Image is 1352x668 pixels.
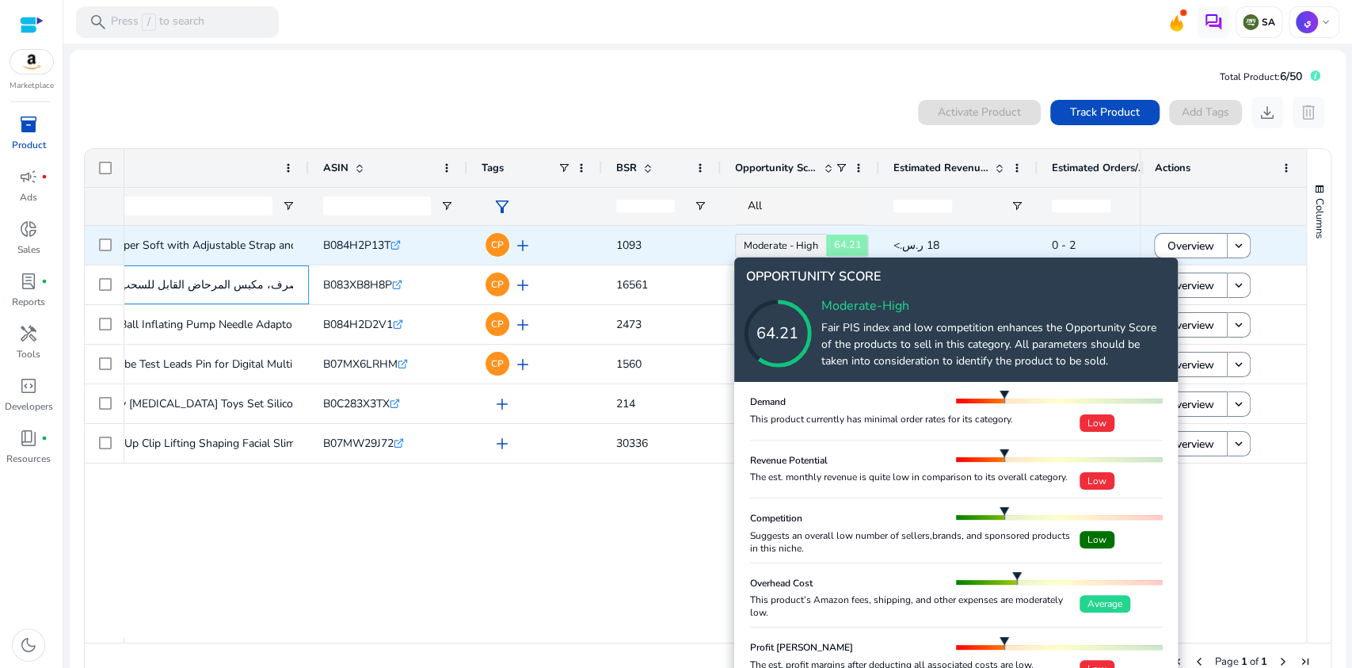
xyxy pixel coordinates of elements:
[111,13,204,31] p: Press to search
[10,50,53,74] img: amazon.svg
[491,359,504,368] span: CP
[323,238,390,253] span: B084H2P13T
[513,315,532,334] span: add
[1312,198,1327,239] span: Columns
[1277,655,1289,668] div: Next Page
[1232,357,1246,372] mat-icon: keyboard_arrow_down
[735,234,826,258] a: Moderate - High
[5,399,53,414] p: Developers
[10,80,54,92] p: Marketplace
[750,453,828,466] h5: Revenue Potential
[33,387,409,420] p: ECVV 4 Pack Baby [MEDICAL_DATA] Toys Set Silicone Fruit Shape Giraffe...
[491,240,504,250] span: CP
[616,277,648,292] span: 16561
[1052,238,1076,253] span: 0 - 2
[1193,655,1205,668] div: Previous Page
[17,242,40,257] p: Sales
[513,276,532,295] span: add
[1052,161,1147,175] span: Estimated Orders/Day
[1280,69,1302,84] span: 6/50
[17,347,40,361] p: Tools
[1296,11,1318,33] p: ي
[491,280,504,289] span: CP
[893,238,939,253] span: <‏18 ر.س.‏
[19,272,38,291] span: lab_profile
[821,299,1167,314] h4: Moderate-High
[1167,309,1214,342] span: Overview
[748,198,762,213] span: All
[1080,595,1130,613] span: Average
[33,269,365,301] p: اداة تفريغ المصرف، مكبس المرحاض القابل للسحب، اداة تصريف مرنة...
[750,471,1080,483] div: The est. monthly revenue is quite low in comparison to its overall category.
[1154,312,1228,338] button: Overview
[19,219,38,239] span: donut_small
[323,161,348,175] span: ASIN
[1167,349,1214,381] span: Overview
[1011,200,1023,212] button: Open Filter Menu
[282,200,295,212] button: Open Filter Menu
[1080,414,1114,431] span: Low
[616,238,642,253] span: 1093
[1220,71,1280,83] span: Total Product:
[750,641,853,654] h5: Profit [PERSON_NAME]
[12,138,46,152] p: Product
[1155,161,1190,175] span: Actions
[19,324,38,343] span: handyman
[1167,269,1214,302] span: Overview
[1232,239,1246,253] mat-icon: keyboard_arrow_down
[1080,531,1114,548] span: Low
[513,355,532,374] span: add
[750,395,786,408] h5: Demand
[33,427,364,460] p: COOLBABY Nose Up Clip Lifting Shaping Facial Slimming Beauty...
[26,348,328,380] p: 1 Pair Universal Probe Test Leads Pin for Digital Multimeter...
[893,161,988,175] span: Estimated Revenue/Day
[323,436,394,451] span: B07MW29J72
[1050,100,1160,125] button: Track Product
[491,319,504,329] span: CP
[19,376,38,395] span: code_blocks
[1258,103,1277,122] span: download
[1154,273,1228,298] button: Overview
[616,436,648,451] span: 30336
[750,512,802,525] h5: Competition
[750,577,813,590] h5: Overhead Cost
[6,452,51,466] p: Resources
[41,174,48,180] span: fiber_manual_record
[1167,230,1214,262] span: Overview
[1243,14,1259,30] img: sa.svg
[482,161,504,175] span: Tags
[513,236,532,255] span: add
[440,200,453,212] button: Open Filter Menu
[616,396,635,411] span: 214
[1167,388,1214,421] span: Overview
[826,235,867,256] span: 64.21
[1154,431,1228,456] button: Overview
[41,435,48,441] span: fiber_manual_record
[1154,391,1228,417] button: Overview
[19,167,38,186] span: campaign
[323,277,392,292] span: B083XB8H8P
[19,115,38,134] span: inventory_2
[694,200,706,212] button: Open Filter Menu
[33,308,351,341] p: Sodial 5X Soccer Ball Inflating Pump Needle Adaptor - Pack of...
[323,357,398,372] span: B07MX6LRHM
[12,295,45,309] p: Reports
[323,396,390,411] span: B0C283X3TX
[1154,233,1228,258] button: Overview
[323,317,393,332] span: B084H2D2V1
[616,357,642,372] span: 1560
[821,319,1167,369] p: Fair PIS index and low competition enhances the Opportunity Score of the products to sell in this...
[746,269,1166,292] h4: OPPORTUNITY SCORE
[1259,16,1275,29] p: SA
[1251,97,1283,128] button: download
[19,636,38,655] span: dark_mode
[714,322,841,345] div: 64.21
[616,161,637,175] span: BSR
[41,278,48,284] span: fiber_manual_record
[493,395,512,414] span: add
[26,229,354,261] p: Silk Sleep Mask, Super Soft with Adjustable Strap and Eye Mask...
[750,594,1080,619] div: This product’s Amazon fees, shipping, and other expenses are moderately low.
[1320,16,1332,29] span: keyboard_arrow_down
[142,13,156,31] span: /
[1080,472,1114,490] span: Low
